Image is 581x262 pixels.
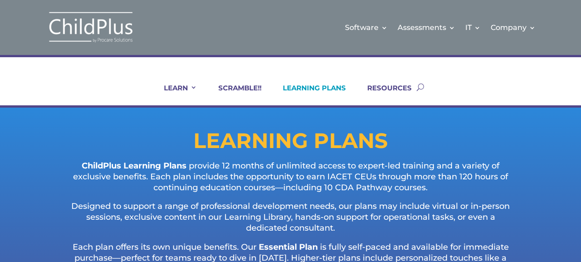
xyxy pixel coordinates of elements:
p: Designed to support a range of professional development needs, our plans may include virtual or i... [65,201,516,242]
a: SCRAMBLE!! [207,84,261,105]
a: LEARNING PLANS [271,84,346,105]
p: provide 12 months of unlimited access to expert-led training and a variety of exclusive benefits.... [65,161,516,201]
strong: ChildPlus Learning Plans [82,161,187,171]
strong: Essential Plan [259,242,318,252]
a: IT [465,9,481,46]
a: LEARN [153,84,197,105]
h1: LEARNING PLANS [29,130,552,156]
a: RESOURCES [356,84,412,105]
a: Software [345,9,388,46]
a: Company [491,9,536,46]
a: Assessments [398,9,455,46]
